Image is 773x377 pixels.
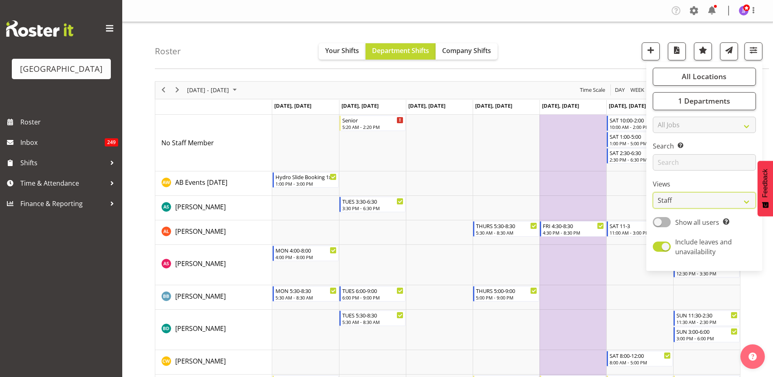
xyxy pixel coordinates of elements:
[175,177,227,187] a: AB Events [DATE]
[610,116,671,124] div: SAT 10:00-2:00
[610,140,671,146] div: 1:00 PM - 5:00 PM
[668,42,686,60] button: Download a PDF of the roster according to the set date range.
[436,43,498,60] button: Company Shifts
[607,132,673,147] div: No Staff Member"s event - SAT 1:00-5:00 Begin From Saturday, November 15, 2025 at 1:00:00 PM GMT+...
[610,229,671,236] div: 11:00 AM - 3:00 PM
[186,85,230,95] span: [DATE] - [DATE]
[473,221,539,237] div: Alex Laverty"s event - THURS 5:30-8:30 Begin From Thursday, November 13, 2025 at 5:30:00 AM GMT+1...
[273,286,339,302] div: Bradley Barton"s event - MON 5:30-8:30 Begin From Monday, November 10, 2025 at 5:30:00 AM GMT+13:...
[642,42,660,60] button: Add a new shift
[607,148,673,164] div: No Staff Member"s event - SAT 2:30-6:30 Begin From Saturday, November 15, 2025 at 2:30:00 PM GMT+...
[579,85,607,95] button: Time Scale
[156,82,170,99] div: previous period
[675,218,719,227] span: Show all users
[186,85,240,95] button: November 2025
[20,157,106,169] span: Shifts
[749,353,757,361] img: help-xxl-2.png
[744,42,762,60] button: Filter Shifts
[676,270,738,277] div: 12:30 PM - 3:30 PM
[275,254,337,260] div: 4:00 PM - 8:00 PM
[172,85,183,95] button: Next
[543,229,604,236] div: 4:30 PM - 8:30 PM
[720,42,738,60] button: Send a list of all shifts for the selected filtered period to all rostered employees.
[614,85,625,95] span: Day
[20,177,106,189] span: Time & Attendance
[342,311,403,319] div: TUES 5:30-8:30
[158,85,169,95] button: Previous
[678,96,730,106] span: 1 Departments
[105,138,118,146] span: 249
[175,259,226,268] a: [PERSON_NAME]
[682,71,727,81] span: All Locations
[653,179,756,189] label: Views
[161,138,214,148] a: No Staff Member
[610,156,671,163] div: 2:30 PM - 6:30 PM
[319,43,366,60] button: Your Shifts
[476,229,537,236] div: 5:30 AM - 8:30 AM
[339,115,405,131] div: No Staff Member"s event - Senior Begin From Tuesday, November 11, 2025 at 5:20:00 AM GMT+13:00 En...
[339,286,405,302] div: Bradley Barton"s event - TUES 6:00-9:00 Begin From Tuesday, November 11, 2025 at 6:00:00 PM GMT+1...
[610,359,671,366] div: 8:00 AM - 5:00 PM
[161,138,214,147] span: No Staff Member
[762,169,769,197] span: Feedback
[175,202,226,211] span: [PERSON_NAME]
[540,221,606,237] div: Alex Laverty"s event - FRI 4:30-8:30 Begin From Friday, November 14, 2025 at 4:30:00 PM GMT+13:00...
[476,286,537,295] div: THURS 5:00-9:00
[175,292,226,301] span: [PERSON_NAME]
[607,115,673,131] div: No Staff Member"s event - SAT 10:00-2:00 Begin From Saturday, November 15, 2025 at 10:00:00 AM GM...
[20,116,118,128] span: Roster
[610,222,671,230] div: SAT 11-3
[175,291,226,301] a: [PERSON_NAME]
[607,221,673,237] div: Alex Laverty"s event - SAT 11-3 Begin From Saturday, November 15, 2025 at 11:00:00 AM GMT+13:00 E...
[653,68,756,86] button: All Locations
[366,43,436,60] button: Department Shifts
[275,180,337,187] div: 1:00 PM - 3:00 PM
[758,161,773,216] button: Feedback - Show survey
[20,136,105,149] span: Inbox
[20,197,106,210] span: Finance & Reporting
[275,294,337,301] div: 5:30 AM - 8:30 AM
[442,46,491,55] span: Company Shifts
[273,246,339,261] div: Alex Sansom"s event - MON 4:00-8:00 Begin From Monday, November 10, 2025 at 4:00:00 PM GMT+13:00 ...
[175,178,227,187] span: AB Events [DATE]
[475,102,512,109] span: [DATE], [DATE]
[674,310,740,326] div: Braedyn Dykes"s event - SUN 11:30-2:30 Begin From Sunday, November 16, 2025 at 11:30:00 AM GMT+13...
[20,63,103,75] div: [GEOGRAPHIC_DATA]
[175,324,226,333] span: [PERSON_NAME]
[155,245,272,285] td: Alex Sansom resource
[155,47,181,56] h4: Roster
[610,351,671,359] div: SAT 8:00-12:00
[275,286,337,295] div: MON 5:30-8:30
[653,92,756,110] button: 1 Departments
[339,310,405,326] div: Braedyn Dykes"s event - TUES 5:30-8:30 Begin From Tuesday, November 11, 2025 at 5:30:00 AM GMT+13...
[175,357,226,366] span: [PERSON_NAME]
[676,327,738,335] div: SUN 3:00-6:00
[674,327,740,342] div: Braedyn Dykes"s event - SUN 3:00-6:00 Begin From Sunday, November 16, 2025 at 3:00:00 PM GMT+13:0...
[543,222,604,230] div: FRI 4:30-8:30
[275,246,337,254] div: MON 4:00-8:00
[342,197,403,205] div: TUES 3:30-6:30
[342,294,403,301] div: 6:00 PM - 9:00 PM
[175,227,226,236] span: [PERSON_NAME]
[155,350,272,375] td: Cain Wilson resource
[155,171,272,196] td: AB Events today resource
[6,20,73,37] img: Rosterit website logo
[675,237,732,256] span: Include leaves and unavailability
[630,85,645,95] span: Week
[155,196,272,220] td: Ajay Smith resource
[676,319,738,325] div: 11:30 AM - 2:30 PM
[676,311,738,319] div: SUN 11:30-2:30
[184,82,242,99] div: November 10 - 16, 2025
[175,324,226,333] a: [PERSON_NAME]
[653,154,756,171] input: Search
[739,6,749,16] img: jade-johnson1105.jpg
[274,102,311,109] span: [DATE], [DATE]
[653,141,756,151] label: Search
[629,85,646,95] button: Timeline Week
[676,335,738,342] div: 3:00 PM - 6:00 PM
[610,149,671,157] div: SAT 2:30-6:30
[610,132,671,140] div: SAT 1:00-5:00
[694,42,712,60] button: Highlight an important date within the roster.
[614,85,626,95] button: Timeline Day
[610,124,671,130] div: 10:00 AM - 2:00 PM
